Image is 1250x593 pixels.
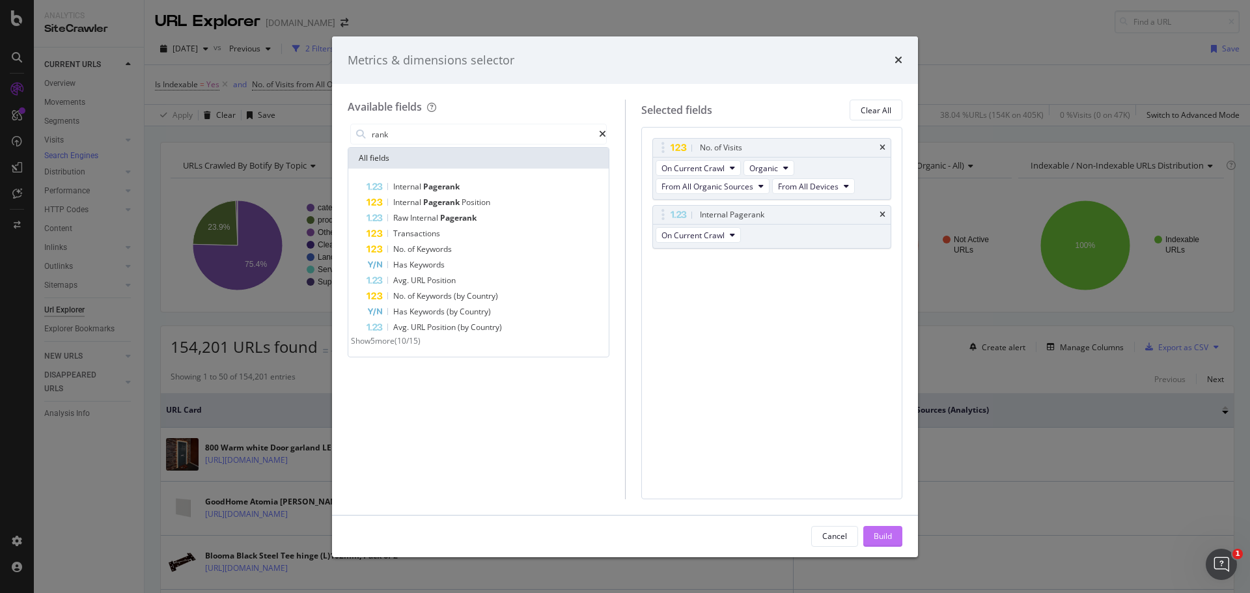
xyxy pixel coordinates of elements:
[427,322,458,333] span: Position
[778,181,839,192] span: From All Devices
[822,531,847,542] div: Cancel
[411,322,427,333] span: URL
[656,178,770,194] button: From All Organic Sources
[393,243,408,255] span: No.
[454,290,467,301] span: (by
[393,181,423,192] span: Internal
[700,208,764,221] div: Internal Pagerank
[467,290,498,301] span: Country)
[393,322,411,333] span: Avg.
[861,105,891,116] div: Clear All
[661,230,725,241] span: On Current Crawl
[393,197,423,208] span: Internal
[427,275,456,286] span: Position
[348,100,422,114] div: Available fields
[772,178,855,194] button: From All Devices
[440,212,477,223] span: Pagerank
[656,227,741,243] button: On Current Crawl
[652,205,892,249] div: Internal PageranktimesOn Current Crawl
[462,197,490,208] span: Position
[460,306,491,317] span: Country)
[661,163,725,174] span: On Current Crawl
[408,290,417,301] span: of
[393,228,440,239] span: Transactions
[348,148,609,169] div: All fields
[880,144,885,152] div: times
[417,243,452,255] span: Keywords
[393,275,411,286] span: Avg.
[471,322,502,333] span: Country)
[656,160,741,176] button: On Current Crawl
[641,103,712,118] div: Selected fields
[743,160,794,176] button: Organic
[880,211,885,219] div: times
[393,212,410,223] span: Raw
[895,52,902,69] div: times
[850,100,902,120] button: Clear All
[811,526,858,547] button: Cancel
[393,290,408,301] span: No.
[393,306,410,317] span: Has
[700,141,742,154] div: No. of Visits
[652,138,892,200] div: No. of VisitstimesOn Current CrawlOrganicFrom All Organic SourcesFrom All Devices
[348,52,514,69] div: Metrics & dimensions selector
[370,124,599,144] input: Search by field name
[410,259,445,270] span: Keywords
[1232,549,1243,559] span: 1
[411,275,427,286] span: URL
[351,335,395,346] span: Show 5 more
[410,306,447,317] span: Keywords
[423,197,462,208] span: Pagerank
[863,526,902,547] button: Build
[417,290,454,301] span: Keywords
[749,163,778,174] span: Organic
[874,531,892,542] div: Build
[661,181,753,192] span: From All Organic Sources
[410,212,440,223] span: Internal
[332,36,918,557] div: modal
[458,322,471,333] span: (by
[423,181,460,192] span: Pagerank
[408,243,417,255] span: of
[1206,549,1237,580] iframe: Intercom live chat
[447,306,460,317] span: (by
[395,335,421,346] span: ( 10 / 15 )
[393,259,410,270] span: Has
